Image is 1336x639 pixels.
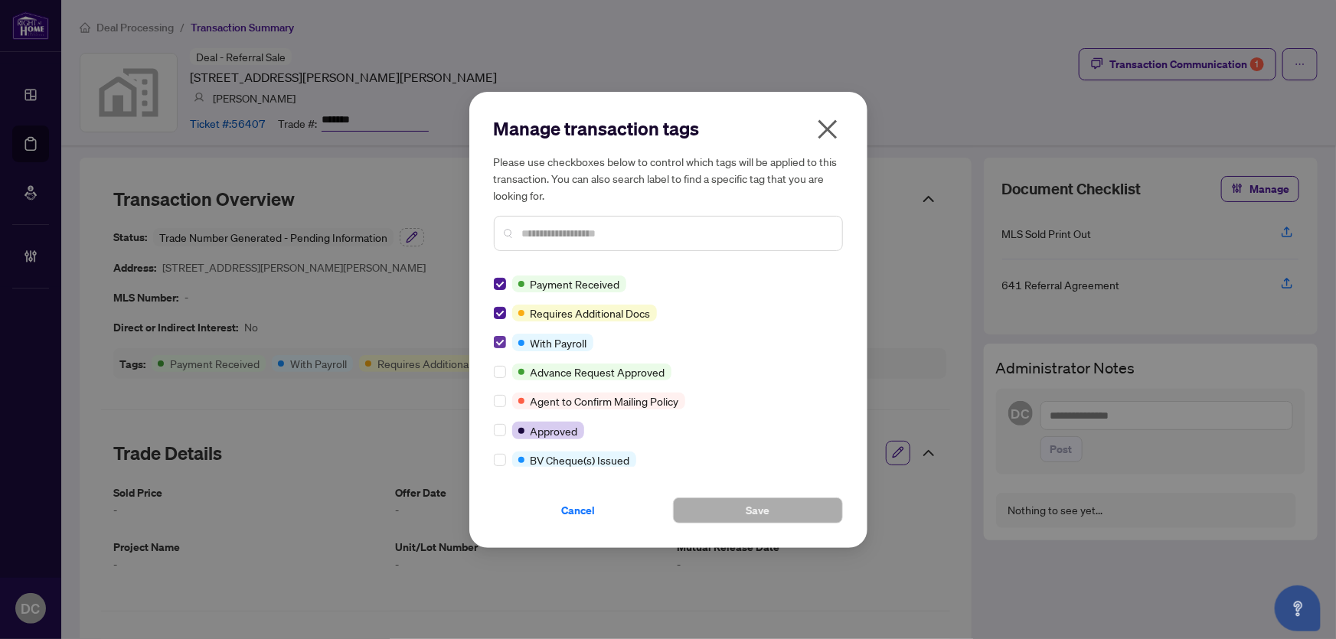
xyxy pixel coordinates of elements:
[531,393,679,409] span: Agent to Confirm Mailing Policy
[494,497,664,523] button: Cancel
[531,364,665,380] span: Advance Request Approved
[815,117,840,142] span: close
[531,305,651,321] span: Requires Additional Docs
[531,334,587,351] span: With Payroll
[531,452,630,468] span: BV Cheque(s) Issued
[1275,585,1321,631] button: Open asap
[531,422,578,439] span: Approved
[562,498,596,523] span: Cancel
[673,497,843,523] button: Save
[494,116,843,141] h2: Manage transaction tags
[494,153,843,204] h5: Please use checkboxes below to control which tags will be applied to this transaction. You can al...
[531,275,620,292] span: Payment Received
